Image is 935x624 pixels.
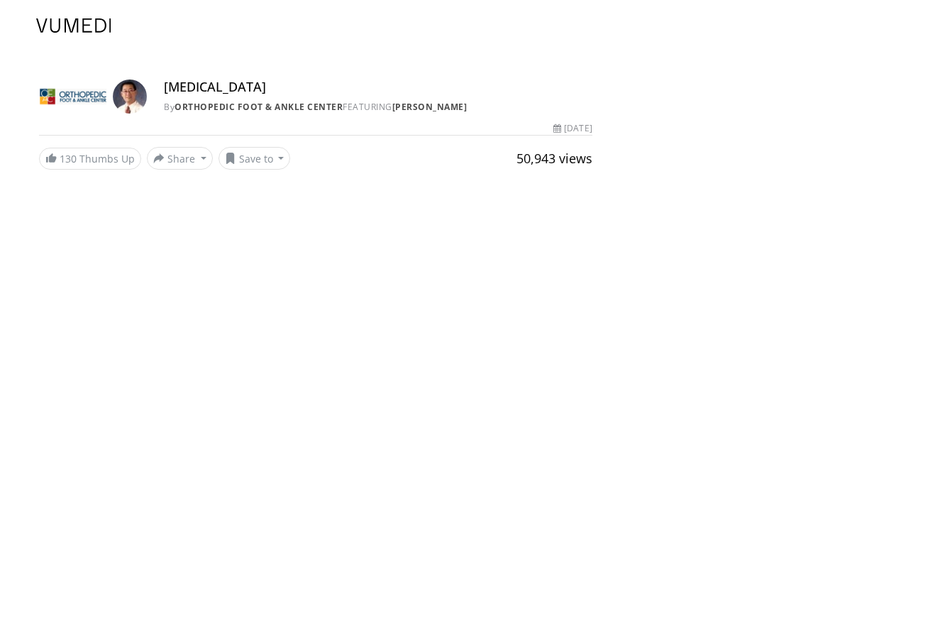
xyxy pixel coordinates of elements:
button: Share [147,147,213,170]
img: VuMedi Logo [36,18,111,33]
img: Avatar [113,80,147,114]
a: [PERSON_NAME] [392,101,467,113]
button: Save to [218,147,291,170]
img: Orthopedic Foot & Ankle Center [39,80,107,114]
div: By FEATURING [164,101,592,114]
span: 50,943 views [516,150,592,167]
a: 130 Thumbs Up [39,148,141,170]
div: [DATE] [553,122,592,135]
a: Orthopedic Foot & Ankle Center [175,101,343,113]
span: 130 [60,152,77,165]
h4: [MEDICAL_DATA] [164,80,592,95]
